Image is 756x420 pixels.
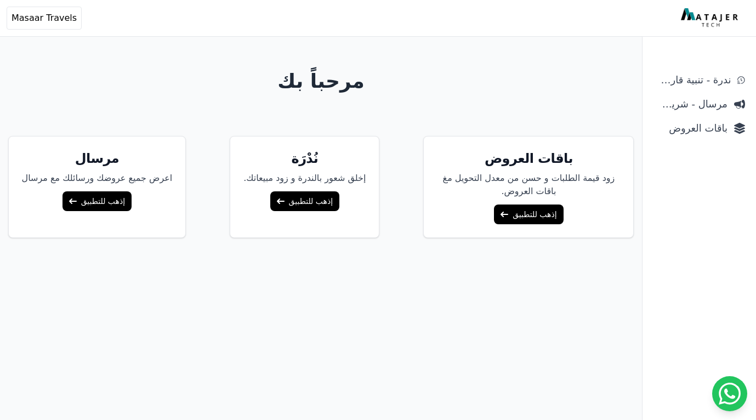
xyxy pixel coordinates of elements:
h5: باقات العروض [437,150,620,167]
h5: مرسال [22,150,173,167]
a: إذهب للتطبيق [62,191,132,211]
span: Masaar Travels [12,12,77,25]
span: ندرة - تنبية قارب علي النفاذ [653,72,731,88]
p: زود قيمة الطلبات و حسن من معدل التحويل مغ باقات العروض. [437,172,620,198]
span: مرسال - شريط دعاية [653,97,727,112]
a: إذهب للتطبيق [270,191,339,211]
p: اعرض جميع عروضك ورسائلك مع مرسال [22,172,173,185]
h5: نُدْرَة [243,150,366,167]
button: Masaar Travels [7,7,82,30]
img: MatajerTech Logo [681,8,741,28]
span: باقات العروض [653,121,727,136]
a: إذهب للتطبيق [494,205,563,224]
p: إخلق شعور بالندرة و زود مبيعاتك. [243,172,366,185]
